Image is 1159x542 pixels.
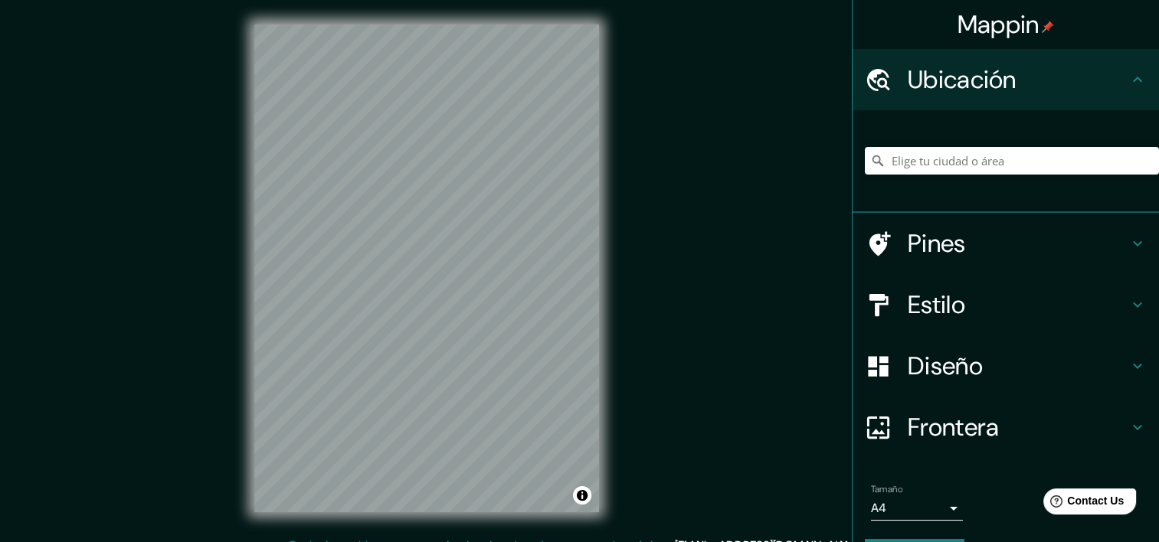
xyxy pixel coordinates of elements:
[573,486,591,504] button: Alternar atribución
[908,228,1128,259] h4: Pines
[908,289,1128,320] h4: Estilo
[853,335,1159,397] div: Diseño
[853,274,1159,335] div: Estilo
[908,412,1128,442] h4: Frontera
[958,8,1039,41] font: Mappin
[871,496,963,521] div: A4
[1023,482,1142,525] iframe: Help widget launcher
[853,49,1159,110] div: Ubicación
[871,483,902,496] label: Tamaño
[853,397,1159,458] div: Frontera
[254,24,599,512] canvas: Mapa
[1042,21,1054,33] img: pin-icon.png
[908,64,1128,95] h4: Ubicación
[853,213,1159,274] div: Pines
[865,147,1159,175] input: Elige tu ciudad o área
[908,351,1128,381] h4: Diseño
